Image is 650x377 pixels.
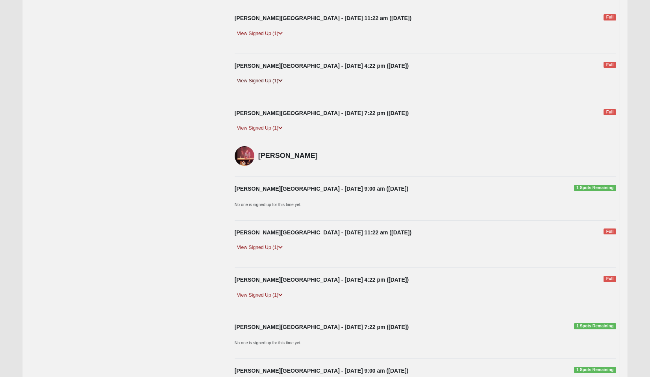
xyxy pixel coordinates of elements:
strong: [PERSON_NAME][GEOGRAPHIC_DATA] - [DATE] 4:22 pm ([DATE]) [235,63,409,69]
span: Full [604,62,616,68]
span: Full [604,276,616,282]
strong: [PERSON_NAME][GEOGRAPHIC_DATA] - [DATE] 11:22 am ([DATE]) [235,229,411,236]
strong: [PERSON_NAME][GEOGRAPHIC_DATA] - [DATE] 7:22 pm ([DATE]) [235,324,409,330]
span: 1 Spots Remaining [574,323,616,329]
small: No one is signed up for this time yet. [235,340,302,345]
img: Matt Bowers [235,146,254,166]
h4: [PERSON_NAME] [258,152,354,160]
strong: [PERSON_NAME][GEOGRAPHIC_DATA] - [DATE] 9:00 am ([DATE]) [235,368,409,374]
a: View Signed Up (1) [235,30,285,38]
strong: [PERSON_NAME][GEOGRAPHIC_DATA] - [DATE] 4:22 pm ([DATE]) [235,277,409,283]
small: No one is signed up for this time yet. [235,202,302,207]
a: View Signed Up (1) [235,243,285,252]
span: 1 Spots Remaining [574,367,616,373]
span: Full [604,109,616,115]
a: View Signed Up (1) [235,291,285,299]
span: 1 Spots Remaining [574,185,616,191]
strong: [PERSON_NAME][GEOGRAPHIC_DATA] - [DATE] 9:00 am ([DATE]) [235,186,409,192]
a: View Signed Up (1) [235,77,285,85]
strong: [PERSON_NAME][GEOGRAPHIC_DATA] - [DATE] 7:22 pm ([DATE]) [235,110,409,116]
span: Full [604,228,616,235]
span: Full [604,14,616,20]
a: View Signed Up (1) [235,124,285,132]
strong: [PERSON_NAME][GEOGRAPHIC_DATA] - [DATE] 11:22 am ([DATE]) [235,15,411,21]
